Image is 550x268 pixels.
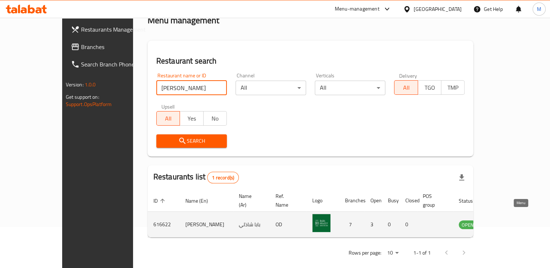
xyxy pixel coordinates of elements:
[162,137,221,146] span: Search
[382,190,400,212] th: Busy
[148,190,516,237] table: enhanced table
[156,56,465,66] h2: Restaurant search
[413,248,430,257] p: 1-1 of 1
[66,92,99,102] span: Get support on:
[453,169,470,186] div: Export file
[537,5,541,13] span: M
[81,42,148,51] span: Branches
[414,5,462,13] div: [GEOGRAPHIC_DATA]
[276,192,298,209] span: Ref. Name
[180,212,233,237] td: [PERSON_NAME]
[148,212,180,237] td: 616622
[459,196,482,205] span: Status
[183,113,200,124] span: Yes
[418,80,441,95] button: TGO
[161,104,175,109] label: Upsell
[65,21,154,38] a: Restaurants Management
[335,5,380,13] div: Menu-management
[207,172,239,183] div: Total records count
[185,196,217,205] span: Name (En)
[339,190,365,212] th: Branches
[81,60,148,69] span: Search Branch Phone
[421,82,438,93] span: TGO
[148,15,219,26] h2: Menu management
[153,196,167,205] span: ID
[66,80,84,89] span: Version:
[315,81,385,95] div: All
[85,80,96,89] span: 1.0.0
[233,212,270,237] td: بابا شاذلي
[382,212,400,237] td: 0
[384,248,401,259] div: Rows per page:
[348,248,381,257] p: Rows per page:
[203,111,227,126] button: No
[160,113,177,124] span: All
[156,81,227,95] input: Search for restaurant name or ID..
[365,190,382,212] th: Open
[236,81,306,95] div: All
[444,82,462,93] span: TMP
[208,174,238,181] span: 1 record(s)
[312,214,330,232] img: Baba Shazly
[156,134,227,148] button: Search
[81,25,148,34] span: Restaurants Management
[365,212,382,237] td: 3
[400,190,417,212] th: Closed
[339,212,365,237] td: 7
[441,80,465,95] button: TMP
[394,80,418,95] button: All
[400,212,417,237] td: 0
[270,212,306,237] td: OD
[66,100,112,109] a: Support.OpsPlatform
[156,111,180,126] button: All
[423,192,444,209] span: POS group
[399,73,417,78] label: Delivery
[206,113,224,124] span: No
[239,192,261,209] span: Name (Ar)
[180,111,203,126] button: Yes
[65,38,154,56] a: Branches
[306,190,339,212] th: Logo
[153,171,239,183] h2: Restaurants list
[65,56,154,73] a: Search Branch Phone
[459,221,477,229] span: OPEN
[397,82,415,93] span: All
